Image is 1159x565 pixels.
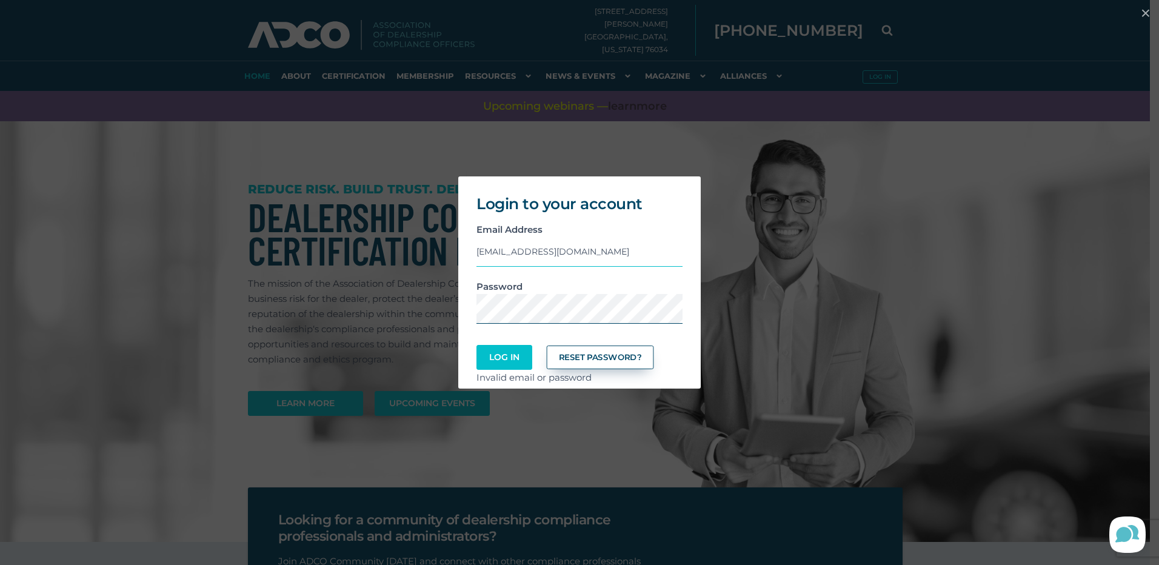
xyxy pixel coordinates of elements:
[476,370,683,385] div: Invalid email or password
[476,281,523,292] strong: Password
[476,224,543,235] strong: Email Address
[1092,492,1159,565] iframe: Lucky Orange Messenger
[547,346,654,369] a: Reset Password?
[476,195,683,213] h2: Login to your account
[476,345,532,370] button: Log In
